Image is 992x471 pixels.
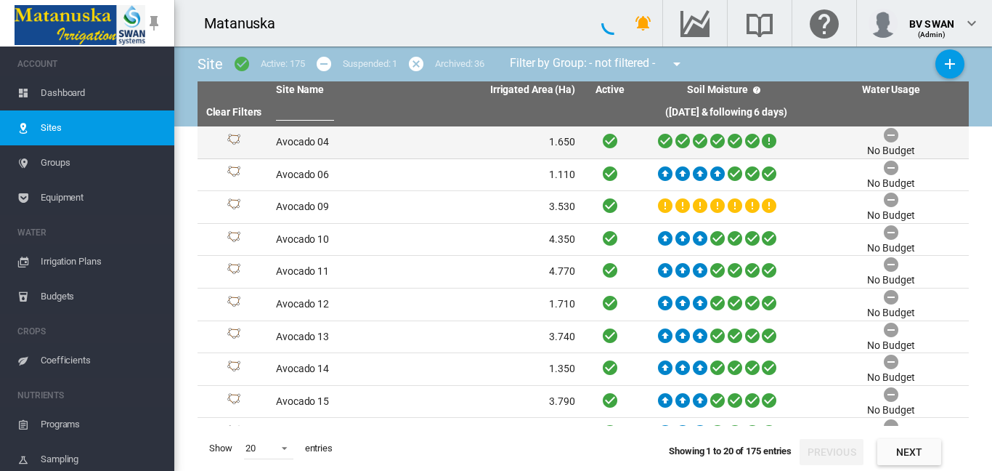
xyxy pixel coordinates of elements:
[426,256,581,288] td: 4.770
[198,126,969,159] tr: Site Id: 10190 Avocado 04 1.650 No Budget
[225,198,243,216] img: 1.svg
[867,144,914,158] div: No Budget
[17,320,163,343] span: CROPS
[17,52,163,76] span: ACCOUNT
[867,209,914,223] div: No Budget
[662,49,691,78] button: icon-menu-down
[203,198,264,216] div: Site Id: 10188
[270,256,426,288] td: Avocado 11
[41,279,163,314] span: Budgets
[41,343,163,378] span: Coefficients
[867,177,914,191] div: No Budget
[426,191,581,223] td: 3.530
[41,145,163,180] span: Groups
[198,55,223,73] span: Site
[270,353,426,385] td: Avocado 14
[225,328,243,345] img: 1.svg
[41,407,163,442] span: Programs
[204,13,288,33] div: Matanuska
[426,386,581,418] td: 3.790
[270,224,426,256] td: Avocado 10
[629,9,658,38] button: icon-bell-ring
[198,321,969,354] tr: Site Id: 17430 Avocado 13 3.740 No Budget
[867,371,914,385] div: No Budget
[499,49,696,78] div: Filter by Group: - not filtered -
[270,81,426,99] th: Site Name
[270,159,426,191] td: Avocado 06
[203,436,238,461] span: Show
[426,289,581,321] td: 1.710
[813,81,969,99] th: Water Usage
[426,321,581,353] td: 3.740
[203,231,264,249] div: Site Id: 17421
[245,443,256,454] div: 20
[867,306,914,321] div: No Budget
[198,191,969,224] tr: Site Id: 10188 Avocado 09 3.530 No Budget
[669,446,792,456] span: Showing 1 to 20 of 175 entries
[635,15,652,32] md-icon: icon-bell-ring
[198,289,969,321] tr: Site Id: 17427 Avocado 12 1.710 No Budget
[435,57,484,71] div: Archived: 36
[299,436,338,461] span: entries
[41,76,163,110] span: Dashboard
[867,403,914,418] div: No Budget
[315,55,333,73] md-icon: icon-minus-circle
[270,321,426,353] td: Avocado 13
[426,418,581,450] td: 2.900
[203,263,264,281] div: Site Id: 17424
[270,386,426,418] td: Avocado 15
[203,361,264,378] div: Site Id: 17433
[963,15,980,32] md-icon: icon-chevron-down
[198,418,969,451] tr: Site Id: 17439 Avocado 16 2.900 No Budget
[426,224,581,256] td: 4.350
[270,289,426,321] td: Avocado 12
[639,81,813,99] th: Soil Moisture
[869,9,898,38] img: profile.jpg
[203,328,264,345] div: Site Id: 17430
[17,384,163,407] span: NUTRIENTS
[145,15,163,32] md-icon: icon-pin
[426,81,581,99] th: Irrigated Area (Ha)
[41,110,163,145] span: Sites
[225,263,243,281] img: 1.svg
[41,244,163,279] span: Irrigation Plans
[867,339,914,353] div: No Budget
[742,15,777,32] md-icon: Search the knowledge base
[225,134,243,151] img: 1.svg
[877,439,941,465] button: Next
[233,55,251,73] md-icon: icon-checkbox-marked-circle
[426,159,581,191] td: 1.110
[41,180,163,215] span: Equipment
[198,386,969,419] tr: Site Id: 17436 Avocado 15 3.790 No Budget
[198,353,969,386] tr: Site Id: 17433 Avocado 14 1.350 No Budget
[270,418,426,450] td: Avocado 16
[225,361,243,378] img: 1.svg
[203,166,264,183] div: Site Id: 17418
[203,134,264,151] div: Site Id: 10190
[800,439,863,465] button: Previous
[941,55,959,73] md-icon: icon-plus
[270,126,426,158] td: Avocado 04
[225,296,243,313] img: 1.svg
[198,159,969,192] tr: Site Id: 17418 Avocado 06 1.110 No Budget
[867,241,914,256] div: No Budget
[225,166,243,183] img: 1.svg
[203,393,264,411] div: Site Id: 17436
[270,191,426,223] td: Avocado 09
[668,55,686,73] md-icon: icon-menu-down
[426,126,581,158] td: 1.650
[918,31,946,39] span: (Admin)
[748,81,765,99] md-icon: icon-help-circle
[407,55,425,73] md-icon: icon-cancel
[198,256,969,289] tr: Site Id: 17424 Avocado 11 4.770 No Budget
[678,15,712,32] md-icon: Go to the Data Hub
[935,49,964,78] button: Add New Site, define start date
[867,273,914,288] div: No Budget
[203,296,264,313] div: Site Id: 17427
[198,224,969,257] tr: Site Id: 17421 Avocado 10 4.350 No Budget
[343,57,398,71] div: Suspended: 1
[225,231,243,249] img: 1.svg
[206,106,262,118] a: Clear Filters
[426,353,581,385] td: 1.350
[261,57,305,71] div: Active: 175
